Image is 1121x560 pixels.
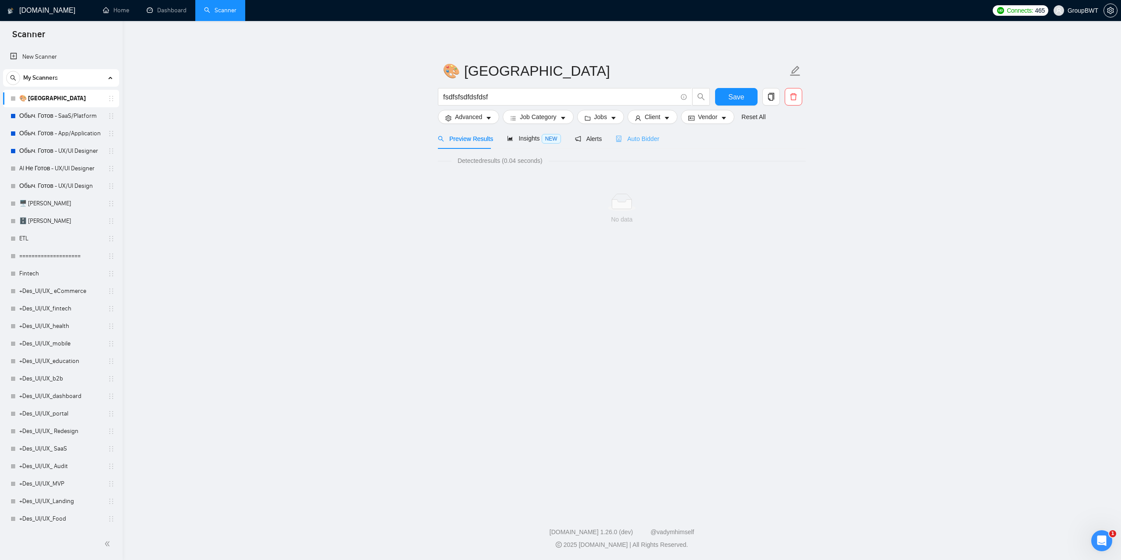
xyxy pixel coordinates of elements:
span: holder [108,270,115,277]
button: search [692,88,710,106]
img: logo [7,4,14,18]
a: +Des_UI/UX_Landing [19,493,102,510]
button: settingAdvancedcaret-down [438,110,499,124]
span: holder [108,253,115,260]
span: holder [108,480,115,487]
span: holder [108,95,115,102]
a: +Des_UI/UX_ Redesign [19,423,102,440]
button: userClientcaret-down [627,110,677,124]
span: holder [108,410,115,417]
span: edit [790,65,801,77]
span: My Scanners [23,69,58,87]
a: dashboardDashboard [147,7,187,14]
span: info-circle [681,94,687,100]
span: notification [575,136,581,142]
span: holder [108,288,115,295]
a: 🖥️ [PERSON_NAME] [19,195,102,212]
a: AI Не Готов - UX/UI Designer [19,160,102,177]
iframe: Intercom live chat [1091,530,1112,551]
span: Advanced [455,112,482,122]
span: holder [108,358,115,365]
button: search [6,71,20,85]
button: barsJob Categorycaret-down [503,110,573,124]
span: search [438,136,444,142]
div: No data [445,215,799,224]
span: Save [728,92,744,102]
span: user [635,115,641,121]
a: +Des_UI/UX_dashboard [19,387,102,405]
span: holder [108,445,115,452]
a: Reset All [741,112,765,122]
a: setting [1103,7,1117,14]
span: idcard [688,115,694,121]
span: Connects: [1007,6,1033,15]
span: Preview Results [438,135,493,142]
span: holder [108,305,115,312]
span: folder [585,115,591,121]
a: 🎨 [GEOGRAPHIC_DATA] [19,90,102,107]
span: delete [785,93,802,101]
span: Insights [507,135,560,142]
a: +Des_UI/UX_education [19,352,102,370]
span: holder [108,200,115,207]
span: user [1056,7,1062,14]
a: [DOMAIN_NAME] 1.26.0 (dev) [550,528,633,535]
span: holder [108,183,115,190]
a: Обыч. Готов - UX/UI Design [19,177,102,195]
span: holder [108,165,115,172]
span: holder [108,218,115,225]
span: caret-down [721,115,727,121]
a: +Des_UI/UX_health [19,317,102,335]
a: +Des_UI/UX_Food [19,510,102,528]
a: ETL [19,230,102,247]
a: +Des_UI/UX_b2b [19,370,102,387]
a: +Des_UI/UX_mobile [19,335,102,352]
span: 1 [1109,530,1116,537]
span: holder [108,393,115,400]
a: +Des_UI/UX_Food_restaurant [19,528,102,545]
span: copyright [556,542,562,548]
a: 🗄️ [PERSON_NAME] [19,212,102,230]
span: Vendor [698,112,717,122]
span: holder [108,113,115,120]
button: Save [715,88,758,106]
span: Auto Bidder [616,135,659,142]
span: holder [108,235,115,242]
span: copy [763,93,779,101]
span: setting [445,115,451,121]
a: +Des_UI/UX_ SaaS [19,440,102,458]
a: homeHome [103,7,129,14]
span: caret-down [560,115,566,121]
button: setting [1103,4,1117,18]
a: New Scanner [10,48,112,66]
a: Обыч. Готов - SaaS/Platform [19,107,102,125]
span: setting [1104,7,1117,14]
span: 465 [1035,6,1045,15]
input: Search Freelance Jobs... [443,92,677,102]
a: +Des_UI/UX_fintech [19,300,102,317]
a: @vadymhimself [650,528,694,535]
span: holder [108,148,115,155]
li: New Scanner [3,48,119,66]
a: +Des_UI/UX_MVP [19,475,102,493]
span: Jobs [594,112,607,122]
span: Client [645,112,660,122]
span: caret-down [486,115,492,121]
span: holder [108,428,115,435]
span: search [7,75,20,81]
span: holder [108,130,115,137]
input: Scanner name... [443,60,788,82]
span: holder [108,498,115,505]
div: 2025 [DOMAIN_NAME] | All Rights Reserved. [130,540,1114,549]
a: searchScanner [204,7,236,14]
span: search [693,93,709,101]
span: Job Category [520,112,556,122]
span: caret-down [664,115,670,121]
span: caret-down [610,115,617,121]
img: upwork-logo.png [997,7,1004,14]
span: robot [616,136,622,142]
a: Обыч. Готов - App/Application [19,125,102,142]
a: Fintech [19,265,102,282]
a: ==================== [19,247,102,265]
span: holder [108,323,115,330]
